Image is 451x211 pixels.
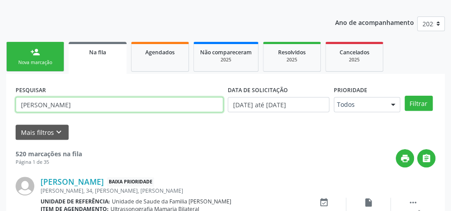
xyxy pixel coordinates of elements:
[228,83,288,97] label: DATA DE SOLICITAÇÃO
[332,57,377,63] div: 2025
[16,150,82,158] strong: 520 marcações na fila
[145,49,175,56] span: Agendados
[200,57,252,63] div: 2025
[112,198,231,205] span: Unidade de Saude da Familia [PERSON_NAME]
[422,154,431,163] i: 
[417,149,435,167] button: 
[335,16,414,28] p: Ano de acompanhamento
[405,96,433,111] button: Filtrar
[270,57,314,63] div: 2025
[408,198,418,207] i: 
[278,49,306,56] span: Resolvidos
[16,83,46,97] label: PESQUISAR
[89,49,106,56] span: Na fila
[319,198,329,207] i: event_available
[337,100,382,109] span: Todos
[340,49,369,56] span: Cancelados
[364,198,373,207] i: insert_drive_file
[200,49,252,56] span: Não compareceram
[41,198,110,205] b: Unidade de referência:
[16,177,34,195] img: img
[396,149,414,167] button: print
[400,154,410,163] i: print
[54,127,64,137] i: keyboard_arrow_down
[16,158,82,166] div: Página 1 de 35
[41,177,104,187] a: [PERSON_NAME]
[334,83,367,97] label: Prioridade
[30,47,40,57] div: person_add
[16,125,69,140] button: Mais filtroskeyboard_arrow_down
[16,97,223,112] input: Nome, CNS
[228,97,329,112] input: Selecione um intervalo
[41,187,302,195] div: [PERSON_NAME], 34, [PERSON_NAME], [PERSON_NAME]
[107,177,154,187] span: Baixa Prioridade
[13,59,57,66] div: Nova marcação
